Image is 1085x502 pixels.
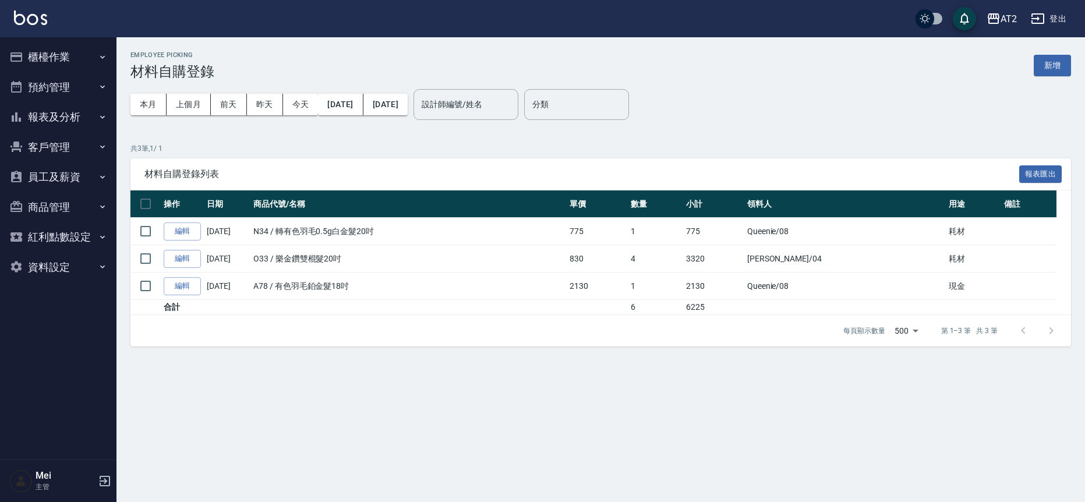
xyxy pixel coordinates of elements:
[161,190,204,218] th: 操作
[144,168,1019,180] span: 材料自購登錄列表
[130,51,214,59] h2: Employee Picking
[744,218,946,245] td: Queenie /08
[683,300,744,315] td: 6225
[211,94,247,115] button: 前天
[567,190,628,218] th: 單價
[744,273,946,300] td: Queenie /08
[628,218,683,245] td: 1
[567,245,628,273] td: 830
[946,245,1001,273] td: 耗材
[250,190,567,218] th: 商品代號/名稱
[5,132,112,162] button: 客戶管理
[744,245,946,273] td: [PERSON_NAME] /04
[1034,55,1071,76] button: 新增
[1034,59,1071,70] a: 新增
[567,218,628,245] td: 775
[1019,168,1062,179] a: 報表匯出
[5,72,112,102] button: 預約管理
[946,218,1001,245] td: 耗材
[250,273,567,300] td: A78 / 有色羽毛鉑金髮18吋
[946,190,1001,218] th: 用途
[164,277,201,295] a: 編輯
[363,94,408,115] button: [DATE]
[204,273,250,300] td: [DATE]
[843,326,885,336] p: 每頁顯示數量
[1001,12,1017,26] div: AT2
[890,315,923,347] div: 500
[283,94,319,115] button: 今天
[628,300,683,315] td: 6
[164,222,201,241] a: 編輯
[5,42,112,72] button: 櫃檯作業
[941,326,998,336] p: 第 1–3 筆 共 3 筆
[161,300,204,315] td: 合計
[204,245,250,273] td: [DATE]
[5,252,112,282] button: 資料設定
[130,63,214,80] h3: 材料自購登錄
[683,273,744,300] td: 2130
[628,190,683,218] th: 數量
[567,273,628,300] td: 2130
[1019,165,1062,183] button: 報表匯出
[1026,8,1071,30] button: 登出
[1001,190,1056,218] th: 備註
[683,190,744,218] th: 小計
[247,94,283,115] button: 昨天
[683,245,744,273] td: 3320
[130,94,167,115] button: 本月
[628,273,683,300] td: 1
[953,7,976,30] button: save
[744,190,946,218] th: 領料人
[982,7,1022,31] button: AT2
[14,10,47,25] img: Logo
[167,94,211,115] button: 上個月
[9,469,33,493] img: Person
[318,94,363,115] button: [DATE]
[204,190,250,218] th: 日期
[250,245,567,273] td: O33 / 樂金鑽雙棍髮20吋
[36,470,95,482] h5: Mei
[5,222,112,252] button: 紅利點數設定
[36,482,95,492] p: 主管
[628,245,683,273] td: 4
[683,218,744,245] td: 775
[250,218,567,245] td: N34 / 轉有色羽毛0.5g白金髮20吋
[946,273,1001,300] td: 現金
[164,250,201,268] a: 編輯
[5,192,112,222] button: 商品管理
[130,143,1071,154] p: 共 3 筆, 1 / 1
[204,218,250,245] td: [DATE]
[5,102,112,132] button: 報表及分析
[5,162,112,192] button: 員工及薪資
